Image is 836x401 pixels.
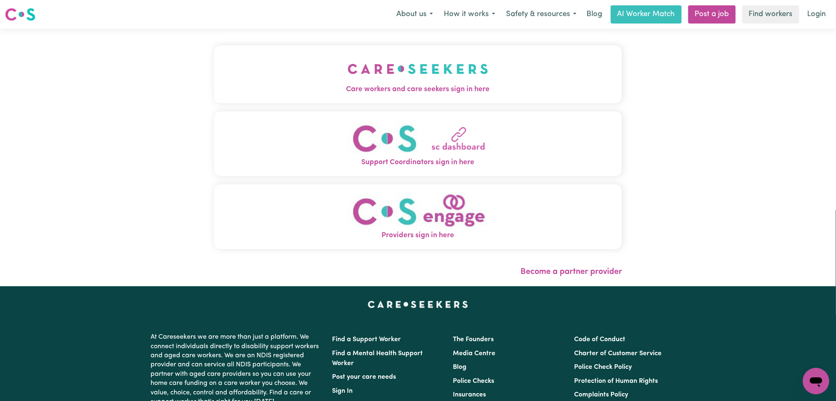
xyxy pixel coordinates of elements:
a: Login [803,5,831,24]
img: Careseekers logo [5,7,35,22]
a: Code of Conduct [574,336,625,343]
button: Care workers and care seekers sign in here [214,45,622,103]
a: Insurances [453,392,486,398]
a: Find a Support Worker [332,336,401,343]
button: About us [391,6,438,23]
a: Careseekers logo [5,5,35,24]
span: Providers sign in here [214,230,622,241]
a: AI Worker Match [611,5,682,24]
a: Protection of Human Rights [574,378,658,384]
a: Become a partner provider [520,268,622,276]
a: Post a job [688,5,736,24]
iframe: Button to launch messaging window [803,368,829,394]
a: Sign In [332,388,353,394]
a: The Founders [453,336,494,343]
a: Media Centre [453,350,496,357]
a: Charter of Customer Service [574,350,662,357]
a: Post your care needs [332,374,396,380]
span: Support Coordinators sign in here [214,157,622,168]
a: Find a Mental Health Support Worker [332,350,423,367]
button: Safety & resources [501,6,582,23]
a: Police Check Policy [574,364,632,370]
a: Complaints Policy [574,392,628,398]
a: Find workers [742,5,799,24]
span: Care workers and care seekers sign in here [214,84,622,95]
a: Blog [453,364,467,370]
button: Providers sign in here [214,184,622,249]
button: How it works [438,6,501,23]
button: Support Coordinators sign in here [214,111,622,176]
a: Police Checks [453,378,495,384]
a: Blog [582,5,608,24]
a: Careseekers home page [368,301,468,308]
